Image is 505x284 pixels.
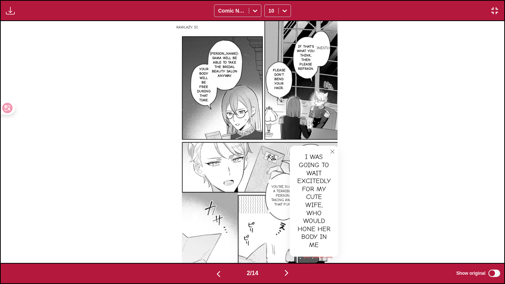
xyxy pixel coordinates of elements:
p: RawLazy. Si. [175,24,200,31]
img: Download translated images [6,6,15,15]
div: I was going to wait excitedly for my cute wife, who would hone her body in me [290,146,338,256]
input: Show original [488,270,500,277]
img: Manga Panel [167,21,337,263]
img: Next page [282,268,291,277]
p: ...Honestly [309,44,332,52]
button: close-tooltip [326,146,338,158]
p: [PERSON_NAME]-sama will be able to take the bridal beauty salon anyway. [209,50,240,80]
p: You're such a terrible person, taking away that fun. [270,183,296,208]
p: Please don't bend your hair. [268,67,290,92]
p: If that's what you think, then please refrain. [295,43,316,72]
p: Your body will be free during that time. [196,65,212,104]
span: 2 / 14 [247,270,258,277]
span: Show original [456,271,485,276]
img: Previous page [214,270,223,278]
